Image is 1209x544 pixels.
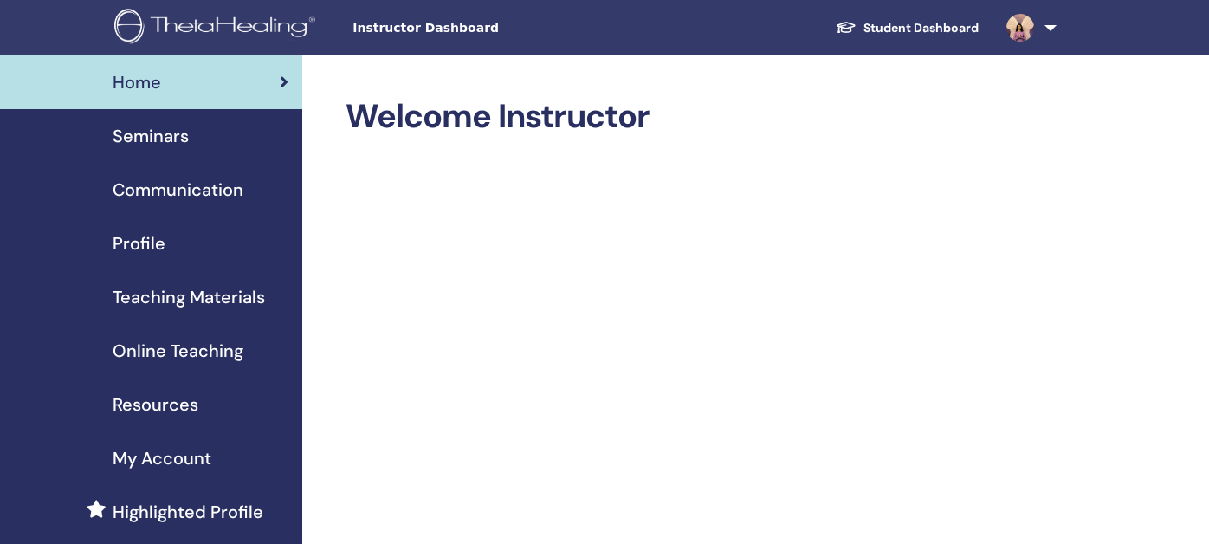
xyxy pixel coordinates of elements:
[1006,14,1034,42] img: default.jpg
[113,69,161,95] span: Home
[113,338,243,364] span: Online Teaching
[113,392,198,418] span: Resources
[346,97,1053,137] h2: Welcome Instructor
[113,123,189,149] span: Seminars
[113,177,243,203] span: Communication
[822,12,992,44] a: Student Dashboard
[113,445,211,471] span: My Account
[113,284,265,310] span: Teaching Materials
[114,9,321,48] img: logo.png
[836,20,857,35] img: graduation-cap-white.svg
[113,499,263,525] span: Highlighted Profile
[352,19,612,37] span: Instructor Dashboard
[113,230,165,256] span: Profile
